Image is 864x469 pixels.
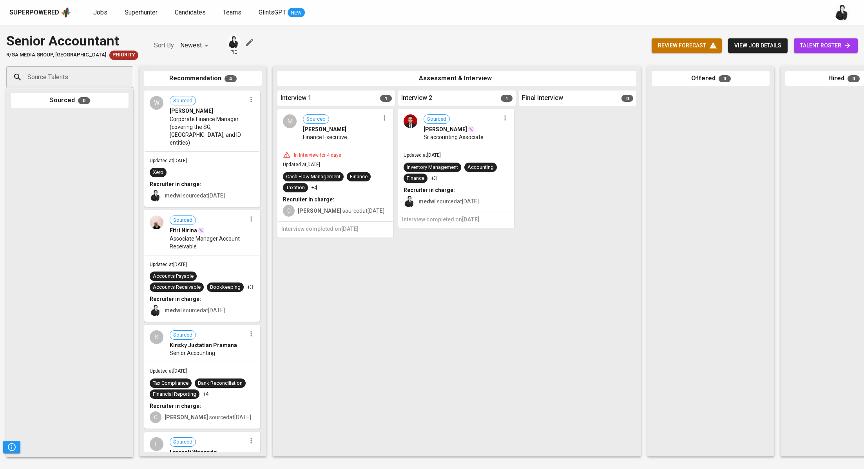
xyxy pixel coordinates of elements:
[11,93,129,108] div: Sourced
[180,38,211,53] div: Newest
[3,441,20,453] button: Pipeline Triggers
[380,95,392,102] span: 1
[658,41,715,51] span: review forecast
[283,196,334,203] b: Recruiter in charge:
[283,205,295,217] div: C
[401,94,432,103] span: Interview 2
[170,448,217,456] span: Larasati Waspodo
[175,8,207,18] a: Candidates
[407,164,458,171] div: Inventory Management
[291,152,344,159] div: In Interview for 4 days
[150,215,163,229] img: 51f5732807b681dae461b8fa77474374.jpg
[93,9,107,16] span: Jobs
[165,414,251,420] span: sourced at [DATE]
[125,9,158,16] span: Superhunter
[150,190,161,201] img: medwi@glints.com
[286,184,305,192] div: Taxation
[311,184,317,192] p: +4
[407,175,424,182] div: Finance
[424,133,484,141] span: Sr accounting Associate
[153,169,163,176] div: Xero
[210,284,241,291] div: Bookkeeping
[165,414,208,420] b: [PERSON_NAME]
[93,8,109,18] a: Jobs
[303,133,347,141] span: Finance Executive
[150,181,201,187] b: Recruiter in charge:
[170,97,196,105] span: Sourced
[424,125,467,133] span: [PERSON_NAME]
[170,438,196,446] span: Sourced
[6,51,106,59] span: R/GA MEDIA GROUP, [GEOGRAPHIC_DATA]
[150,296,201,302] b: Recruiter in charge:
[150,368,187,374] span: Updated at [DATE]
[621,95,633,102] span: 0
[153,391,196,398] div: Financial Reporting
[501,95,513,102] span: 1
[144,210,260,322] div: SourcedFitri NirinaAssociate Manager Account ReceivableUpdated at[DATE]Accounts PayableAccounts R...
[6,31,138,51] div: Senior Accountant
[404,152,441,158] span: Updated at [DATE]
[153,273,194,280] div: Accounts Payable
[198,380,243,387] div: Bank Reconciliation
[834,5,850,20] img: medwi@glints.com
[165,307,182,313] b: medwi
[247,283,253,291] p: +3
[350,173,368,181] div: Finance
[150,96,163,110] div: W
[462,216,479,223] span: [DATE]
[170,331,196,339] span: Sourced
[170,115,246,147] span: Corporate Finance Manager (covering the SG, [GEOGRAPHIC_DATA], and ID entities)
[170,341,237,349] span: Kinsky Juxtatian Pramana
[150,411,161,423] div: C
[170,349,215,357] span: Senior Accounting
[719,75,731,82] span: 0
[418,198,436,205] b: medwi
[9,8,59,17] div: Superpowered
[170,235,246,250] span: Associate Manager Account Receivable
[153,380,188,387] div: Tax Compliance
[848,75,860,82] span: 0
[129,76,130,78] button: Open
[286,173,341,181] div: Cash Flow Management
[150,437,163,451] div: L
[150,158,187,163] span: Updated at [DATE]
[734,41,781,51] span: view job details
[303,116,329,123] span: Sourced
[418,198,479,205] span: sourced at [DATE]
[203,390,209,398] p: +4
[303,125,346,133] span: [PERSON_NAME]
[404,114,417,128] img: c4ea982570ce2b8e8e011b085a0f83f4.jpg
[9,7,71,18] a: Superpoweredapp logo
[150,304,161,316] img: medwi@glints.com
[170,226,197,234] span: Fitri Nirina
[298,208,341,214] b: [PERSON_NAME]
[175,9,206,16] span: Candidates
[281,225,389,234] h6: Interview completed on
[431,174,437,182] p: +3
[341,226,359,232] span: [DATE]
[259,9,286,16] span: GlintsGPT
[277,109,393,237] div: MSourced[PERSON_NAME]Finance ExecutiveIn Interview for 4 daysUpdated at[DATE]Cash Flow Management...
[153,284,201,291] div: Accounts Receivable
[223,9,241,16] span: Teams
[283,114,297,128] div: M
[144,71,262,86] div: Recommendation
[154,41,174,50] p: Sort By
[283,162,320,167] span: Updated at [DATE]
[728,38,788,53] button: view job details
[522,94,563,103] span: Final Interview
[170,107,213,115] span: [PERSON_NAME]
[404,196,415,207] img: medwi@glints.com
[165,192,225,199] span: sourced at [DATE]
[404,187,455,193] b: Recruiter in charge:
[150,403,201,409] b: Recruiter in charge:
[180,41,202,50] p: Newest
[398,109,514,228] div: Sourced[PERSON_NAME]Sr accounting AssociateUpdated at[DATE]Inventory ManagementAccountingFinance+...
[424,116,449,123] span: Sourced
[228,36,240,48] img: medwi@glints.com
[467,164,494,171] div: Accounting
[109,51,138,60] div: New Job received from Demand Team
[794,38,858,53] a: talent roster
[402,215,510,224] h6: Interview completed on
[61,7,71,18] img: app logo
